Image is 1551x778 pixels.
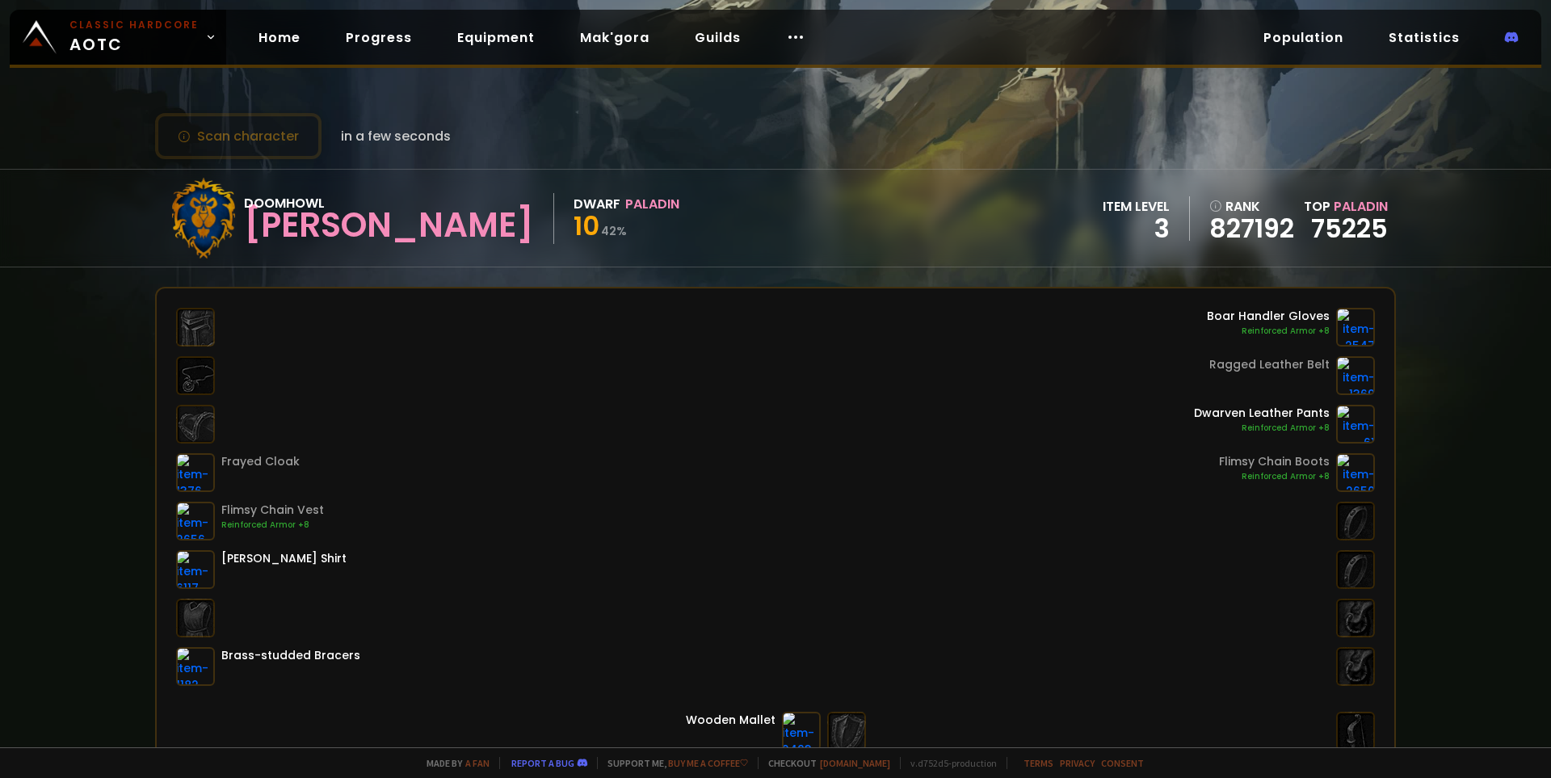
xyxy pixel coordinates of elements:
div: Boar Handler Gloves [1207,308,1330,325]
span: Paladin [1334,197,1388,216]
a: Consent [1101,757,1144,769]
a: Mak'gora [567,21,662,54]
a: Classic HardcoreAOTC [10,10,226,65]
a: Statistics [1376,21,1473,54]
a: Home [246,21,313,54]
a: 75225 [1311,210,1388,246]
div: Dwarf [574,194,620,214]
img: item-1376 [176,453,215,492]
a: Guilds [682,21,754,54]
a: Buy me a coffee [668,757,748,769]
div: Doomhowl [244,193,534,213]
div: Frayed Cloak [221,453,300,470]
div: Reinforced Armor +8 [1207,325,1330,338]
span: Checkout [758,757,890,769]
div: Reinforced Armor +8 [1219,470,1330,483]
a: Report a bug [511,757,574,769]
div: Ragged Leather Belt [1209,356,1330,373]
small: Classic Hardcore [69,18,199,32]
img: item-1369 [1336,356,1375,395]
a: Progress [333,21,425,54]
div: Flimsy Chain Boots [1219,453,1330,470]
span: 10 [574,208,599,244]
div: [PERSON_NAME] [244,213,534,238]
img: item-2656 [176,502,215,540]
small: 42 % [601,223,627,239]
img: item-2547 [1336,308,1375,347]
a: 827192 [1209,217,1294,241]
a: Terms [1023,757,1053,769]
img: item-2650 [1336,453,1375,492]
img: item-2493 [782,712,821,751]
div: Paladin [625,194,679,214]
a: Equipment [444,21,548,54]
span: AOTC [69,18,199,57]
img: item-1182 [176,647,215,686]
div: [PERSON_NAME] Shirt [221,550,347,567]
a: Privacy [1060,757,1095,769]
span: in a few seconds [341,126,451,146]
img: item-61 [1336,405,1375,444]
div: Brass-studded Bracers [221,647,360,664]
span: v. d752d5 - production [900,757,997,769]
div: Wooden Mallet [686,712,775,729]
div: rank [1209,196,1294,217]
div: Flimsy Chain Vest [221,502,324,519]
div: 3 [1103,217,1170,241]
img: item-6117 [176,550,215,589]
span: Made by [417,757,490,769]
a: a fan [465,757,490,769]
div: Reinforced Armor +8 [221,519,324,532]
button: Scan character [155,113,322,159]
a: Population [1250,21,1356,54]
div: Dwarven Leather Pants [1194,405,1330,422]
a: [DOMAIN_NAME] [820,757,890,769]
div: item level [1103,196,1170,217]
div: Reinforced Armor +8 [1194,422,1330,435]
span: Support me, [597,757,748,769]
div: Top [1304,196,1388,217]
